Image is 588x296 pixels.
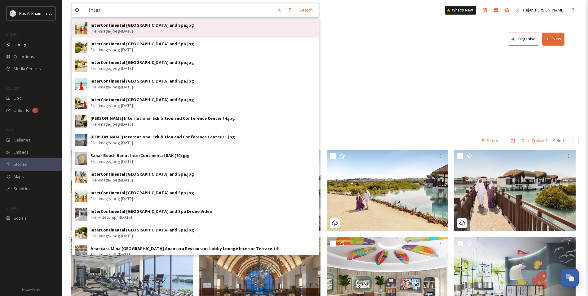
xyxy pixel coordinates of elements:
div: Date Created [519,135,550,147]
span: Stories [14,161,27,167]
span: Hajar [PERSON_NAME] [523,7,564,13]
span: Maps [14,174,24,180]
img: Couples in resorts.tif [327,150,448,231]
div: Sahar Beach Bar at InterContinental RAK (10).jpg [91,153,190,159]
div: Filters [478,135,501,147]
span: 106 file s [71,138,86,144]
div: Search [297,4,316,16]
a: Hajar [PERSON_NAME] [513,4,568,16]
span: File - image/tiff - [DATE] [91,252,130,258]
span: File - image/jpeg - [DATE] [91,47,133,53]
span: Privacy Policy [22,288,40,292]
div: [PERSON_NAME] International Exhibition and Conference Center 11.jpg [91,134,235,140]
img: 2899a4ce-7592-4197-8dee-20de22ce3db8.jpg [75,208,87,221]
div: InterContinental [GEOGRAPHIC_DATA] and Spa.jpg [91,22,194,28]
a: Organise [508,33,542,45]
img: ec33ecd7-0845-4c21-80fb-b9d11fc7adf5.jpg [75,22,87,34]
img: 81e37282-73a9-4875-93ec-a49ded147b51.jpg [75,78,87,90]
img: d97c041b-416a-443b-95f2-74d09e0d078a.jpg [75,190,87,202]
div: InterContinental [GEOGRAPHIC_DATA] and Spa.jpg [91,190,194,196]
span: COLLECT [6,86,20,91]
div: InterContinental [GEOGRAPHIC_DATA] and Spa.jpg [91,60,194,65]
a: What's New [445,6,476,15]
a: Privacy Policy [22,285,40,293]
img: 9fe4bd61-0ea4-4b01-ad96-1b4f54e9b431.jpg [75,152,87,165]
span: File - image/jpeg - [DATE] [91,84,133,90]
span: File - image/jpeg - [DATE] [91,65,133,71]
img: 6e964dc2-2d17-4b15-8f55-3d2521126fb8.jpg [75,59,87,72]
span: Collections [14,54,34,60]
div: [PERSON_NAME] International Exhibition and Conference Center 14.jpg [91,115,235,121]
span: Embeds [14,149,29,155]
img: e8d1b03b-b2ff-4fb0-be22-9618a419f8ae.jpg [75,134,87,146]
img: f88c4776-8031-454a-abe2-07967869d095.jpg [75,96,87,109]
span: MEDIA [6,32,17,37]
span: SOCIALS [6,206,19,210]
span: SnapLink [14,186,31,192]
span: Socials [14,215,27,221]
div: Anantara Mina [GEOGRAPHIC_DATA] Anantara Restaurant Lobby Lounge Interior Terrace.tif [91,246,279,252]
div: InterContinental [GEOGRAPHIC_DATA] and Spa.jpg [91,78,194,84]
button: Organise [508,33,539,45]
span: Select all [553,138,569,144]
span: Galleries [14,137,30,143]
span: Ras Al Khaimah Tourism Development Authority [19,10,107,16]
span: File - image/jpeg - [DATE] [91,177,133,183]
input: Search your library [86,3,274,17]
img: 074b50cf-7c69-450d-a39b-12ae3edb4421.jpg [75,227,87,239]
img: 20fba918-94cb-4cfd-bb4f-8a911fddad22.jpg [75,41,87,53]
span: Media Centres [14,66,41,72]
div: InterContinental [GEOGRAPHIC_DATA] and Spa Drone Video [91,209,212,214]
div: InterContinental [GEOGRAPHIC_DATA] and Spa.jpg [91,171,194,177]
img: f1b843e2-9939-4125-8fe8-33aeaab1ed87.jpg [75,115,87,128]
span: File - image/jpeg - [DATE] [91,233,133,239]
img: 2T3A7132.tif [71,150,193,231]
span: File - image/jpeg - [DATE] [91,103,133,109]
img: 8b36c674-042a-4243-9ec4-18f5922aa823.jpg [75,171,87,183]
img: 1d297584-7c68-4285-8f47-8900dd497df5.jpg [75,245,87,258]
button: New [542,33,564,45]
span: File - image/jpeg - [DATE] [91,140,133,146]
span: UGC [14,96,22,101]
span: Library [14,42,26,47]
span: File - image/jpeg - [DATE] [91,28,133,34]
span: File - image/jpeg - [DATE] [91,159,133,164]
span: File - image/jpeg - [DATE] [91,121,133,127]
button: Open Chat [561,269,579,287]
div: InterContinental [GEOGRAPHIC_DATA] and Spa.jpg [91,227,194,233]
div: InterContinental [GEOGRAPHIC_DATA] and Spa.jpg [91,41,194,47]
span: Uploads [14,108,29,114]
div: InterContinental [GEOGRAPHIC_DATA] and Spa.jpg [91,97,194,103]
img: Logo_RAKTDA_RGB-01.png [10,10,16,16]
span: File - video/mp4 - [DATE] [91,214,132,220]
span: WIDGETS [6,128,20,132]
div: 8 [32,108,38,113]
span: File - image/jpeg - [DATE] [91,196,133,202]
img: Couples in resorts.tif [454,150,576,231]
